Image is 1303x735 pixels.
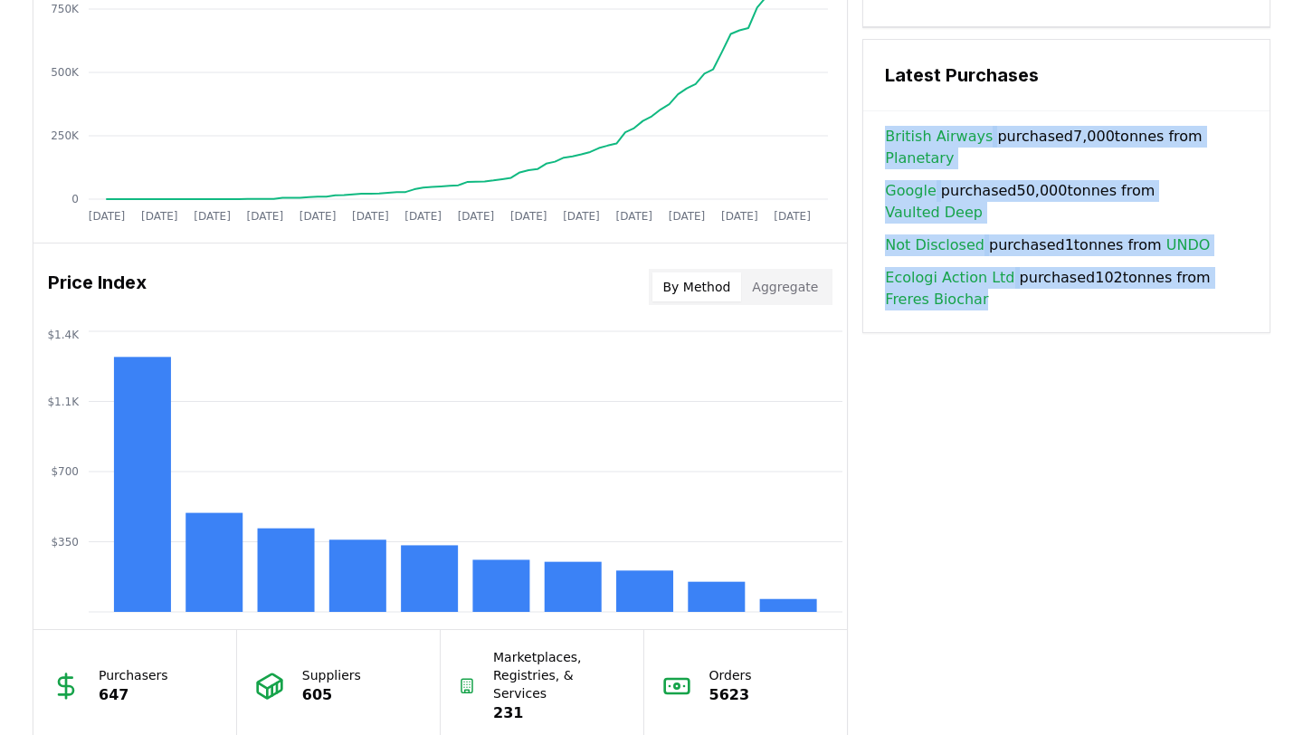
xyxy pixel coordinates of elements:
tspan: [DATE] [352,210,389,223]
p: Suppliers [302,666,361,684]
h3: Latest Purchases [885,62,1248,89]
p: Marketplaces, Registries, & Services [493,648,625,702]
tspan: [DATE] [194,210,231,223]
p: 5623 [709,684,752,706]
tspan: [DATE] [774,210,811,223]
tspan: [DATE] [458,210,495,223]
p: 231 [493,702,625,724]
tspan: [DATE] [510,210,547,223]
tspan: 750K [51,3,80,15]
p: 605 [302,684,361,706]
tspan: [DATE] [721,210,758,223]
span: purchased 7,000 tonnes from [885,126,1248,169]
tspan: [DATE] [141,210,178,223]
a: British Airways [885,126,993,148]
a: Not Disclosed [885,234,984,256]
a: Freres Biochar [885,289,988,310]
button: Aggregate [741,272,829,301]
tspan: [DATE] [404,210,442,223]
span: purchased 50,000 tonnes from [885,180,1248,224]
a: UNDO [1166,234,1211,256]
tspan: 250K [51,129,80,142]
tspan: $350 [51,536,79,549]
a: Google [885,180,936,202]
p: Purchasers [99,666,168,684]
a: Ecologi Action Ltd [885,267,1014,289]
p: Orders [709,666,752,684]
tspan: [DATE] [615,210,652,223]
a: Vaulted Deep [885,202,983,224]
tspan: 0 [71,193,79,205]
p: 647 [99,684,168,706]
tspan: $700 [51,465,79,478]
span: purchased 1 tonnes from [885,234,1210,256]
tspan: $1.4K [47,329,80,341]
tspan: [DATE] [669,210,706,223]
tspan: [DATE] [89,210,126,223]
tspan: [DATE] [247,210,284,223]
span: purchased 102 tonnes from [885,267,1248,310]
tspan: $1.1K [47,396,80,408]
tspan: [DATE] [300,210,337,223]
button: By Method [652,272,742,301]
a: Planetary [885,148,954,169]
tspan: 500K [51,66,80,79]
tspan: [DATE] [563,210,600,223]
h3: Price Index [48,269,147,305]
